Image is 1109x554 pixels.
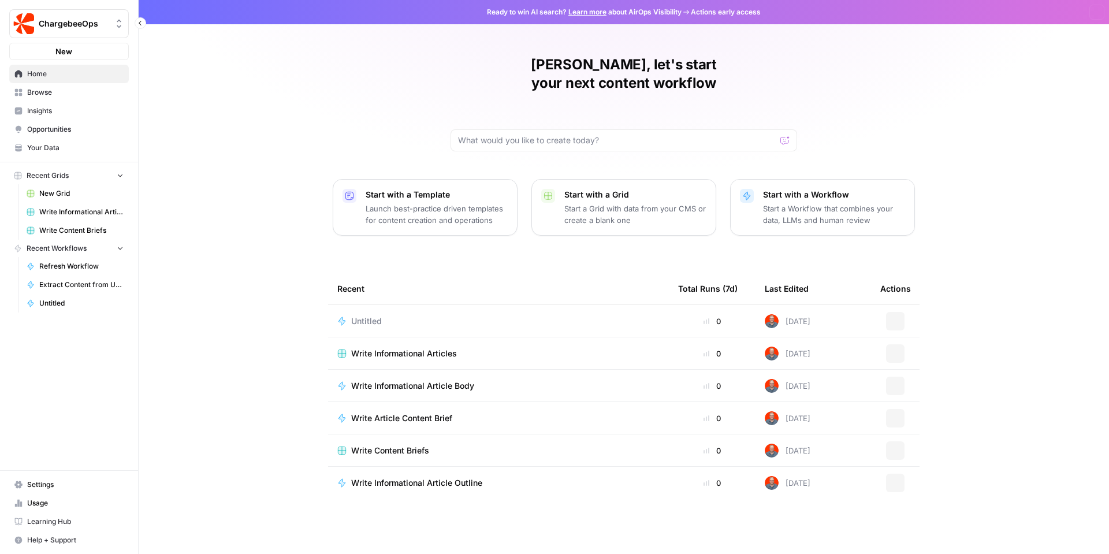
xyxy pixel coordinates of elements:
[39,225,124,236] span: Write Content Briefs
[730,179,915,236] button: Start with a WorkflowStart a Workflow that combines your data, LLMs and human review
[678,348,746,359] div: 0
[531,179,716,236] button: Start with a GridStart a Grid with data from your CMS or create a blank one
[765,411,810,425] div: [DATE]
[678,445,746,456] div: 0
[765,444,779,458] img: 698zlg3kfdwlkwrbrsgpwna4smrc
[55,46,72,57] span: New
[9,139,129,157] a: Your Data
[451,55,797,92] h1: [PERSON_NAME], let's start your next content workflow
[366,189,508,200] p: Start with a Template
[765,444,810,458] div: [DATE]
[678,315,746,327] div: 0
[9,102,129,120] a: Insights
[27,498,124,508] span: Usage
[21,294,129,313] a: Untitled
[333,179,518,236] button: Start with a TemplateLaunch best-practice driven templates for content creation and operations
[27,479,124,490] span: Settings
[9,167,129,184] button: Recent Grids
[337,380,660,392] a: Write Informational Article Body
[9,83,129,102] a: Browse
[691,7,761,17] span: Actions early access
[39,280,124,290] span: Extract Content from URL
[337,348,660,359] a: Write Informational Articles
[9,475,129,494] a: Settings
[568,8,606,16] a: Learn more
[763,203,905,226] p: Start a Workflow that combines your data, LLMs and human review
[21,184,129,203] a: New Grid
[351,477,482,489] span: Write Informational Article Outline
[27,143,124,153] span: Your Data
[765,314,779,328] img: 698zlg3kfdwlkwrbrsgpwna4smrc
[765,347,810,360] div: [DATE]
[9,43,129,60] button: New
[458,135,776,146] input: What would you like to create today?
[765,314,810,328] div: [DATE]
[564,203,706,226] p: Start a Grid with data from your CMS or create a blank one
[763,189,905,200] p: Start with a Workflow
[678,412,746,424] div: 0
[337,412,660,424] a: Write Article Content Brief
[678,477,746,489] div: 0
[27,87,124,98] span: Browse
[351,348,457,359] span: Write Informational Articles
[27,106,124,116] span: Insights
[27,243,87,254] span: Recent Workflows
[27,516,124,527] span: Learning Hub
[564,189,706,200] p: Start with a Grid
[9,494,129,512] a: Usage
[765,476,810,490] div: [DATE]
[39,188,124,199] span: New Grid
[9,531,129,549] button: Help + Support
[765,476,779,490] img: 698zlg3kfdwlkwrbrsgpwna4smrc
[27,124,124,135] span: Opportunities
[351,380,474,392] span: Write Informational Article Body
[351,412,452,424] span: Write Article Content Brief
[765,273,809,304] div: Last Edited
[765,379,810,393] div: [DATE]
[27,69,124,79] span: Home
[9,120,129,139] a: Opportunities
[337,477,660,489] a: Write Informational Article Outline
[351,445,429,456] span: Write Content Briefs
[13,13,34,34] img: ChargebeeOps Logo
[9,9,129,38] button: Workspace: ChargebeeOps
[39,18,109,29] span: ChargebeeOps
[765,411,779,425] img: 698zlg3kfdwlkwrbrsgpwna4smrc
[765,347,779,360] img: 698zlg3kfdwlkwrbrsgpwna4smrc
[351,315,382,327] span: Untitled
[337,445,660,456] a: Write Content Briefs
[337,273,660,304] div: Recent
[678,380,746,392] div: 0
[39,298,124,308] span: Untitled
[337,315,660,327] a: Untitled
[9,240,129,257] button: Recent Workflows
[765,379,779,393] img: 698zlg3kfdwlkwrbrsgpwna4smrc
[9,512,129,531] a: Learning Hub
[880,273,911,304] div: Actions
[678,273,738,304] div: Total Runs (7d)
[9,65,129,83] a: Home
[21,221,129,240] a: Write Content Briefs
[21,257,129,276] a: Refresh Workflow
[21,203,129,221] a: Write Informational Articles
[39,207,124,217] span: Write Informational Articles
[27,170,69,181] span: Recent Grids
[487,7,682,17] span: Ready to win AI search? about AirOps Visibility
[39,261,124,272] span: Refresh Workflow
[27,535,124,545] span: Help + Support
[366,203,508,226] p: Launch best-practice driven templates for content creation and operations
[21,276,129,294] a: Extract Content from URL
